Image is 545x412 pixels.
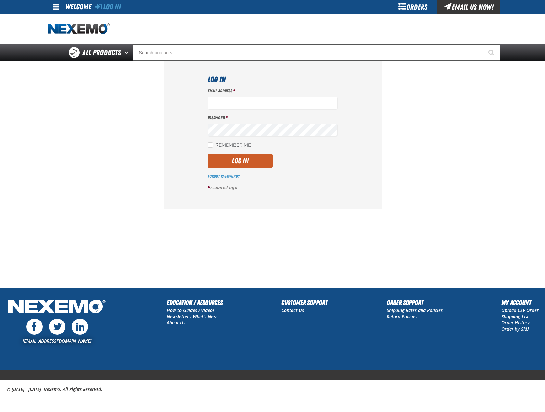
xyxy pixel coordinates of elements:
[208,88,338,94] label: Email Address
[484,44,500,61] button: Start Searching
[208,142,251,149] label: Remember Me
[167,298,223,308] h2: Education / Resources
[208,74,338,85] h1: Log In
[501,320,530,326] a: Order History
[501,307,539,313] a: Upload CSV Order
[208,174,240,179] a: Forgot Password?
[95,2,121,11] a: Log In
[208,154,273,168] button: Log In
[208,115,338,121] label: Password
[387,307,443,313] a: Shipping Rates and Policies
[48,23,110,35] a: Home
[387,298,443,308] h2: Order Support
[167,320,185,326] a: About Us
[387,313,417,320] a: Return Policies
[133,44,500,61] input: Search
[501,326,529,332] a: Order by SKU
[281,298,328,308] h2: Customer Support
[6,298,108,317] img: Nexemo Logo
[48,23,110,35] img: Nexemo logo
[501,313,529,320] a: Shopping List
[23,338,91,344] a: [EMAIL_ADDRESS][DOMAIN_NAME]
[501,298,539,308] h2: My Account
[281,307,304,313] a: Contact Us
[167,307,214,313] a: How to Guides / Videos
[208,142,213,148] input: Remember Me
[122,44,133,61] button: Open All Products pages
[82,47,121,58] span: All Products
[208,185,338,191] p: required info
[167,313,217,320] a: Newsletter - What's New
